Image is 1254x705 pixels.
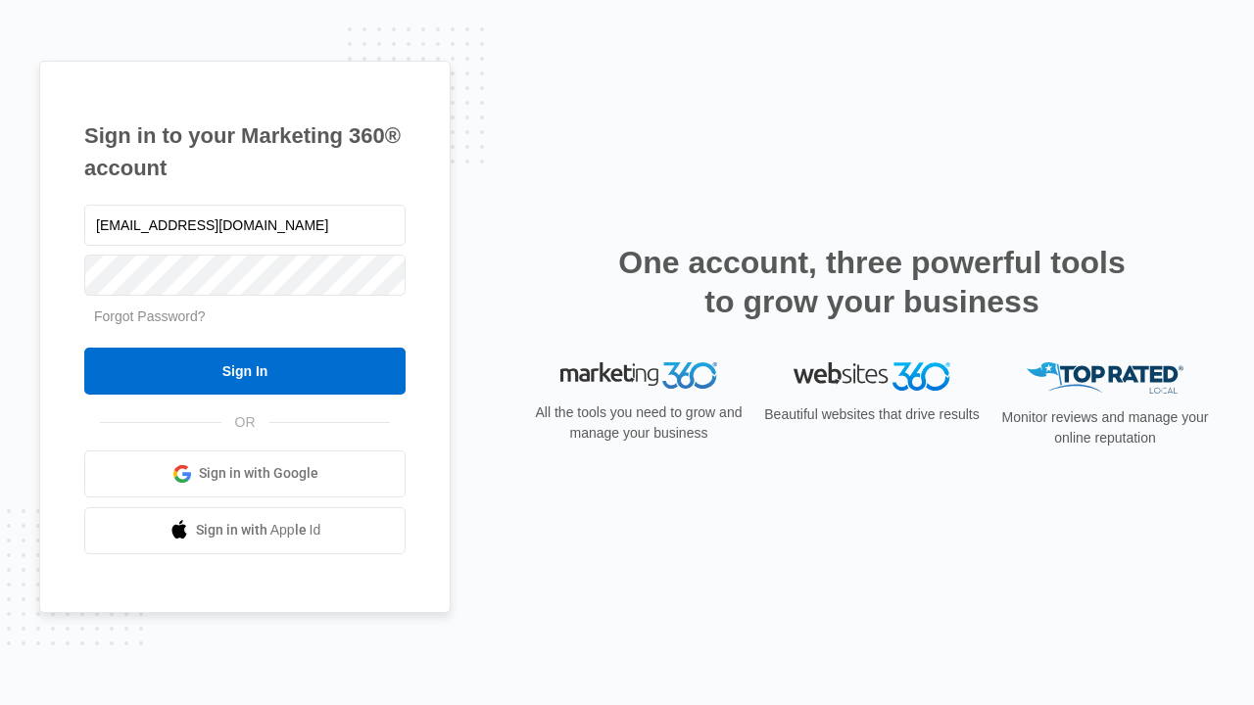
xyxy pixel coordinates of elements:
[995,407,1215,448] p: Monitor reviews and manage your online reputation
[762,404,982,425] p: Beautiful websites that drive results
[84,507,406,554] a: Sign in with Apple Id
[794,362,950,391] img: Websites 360
[84,348,406,395] input: Sign In
[199,463,318,484] span: Sign in with Google
[94,308,206,324] a: Forgot Password?
[221,412,269,433] span: OR
[84,205,406,246] input: Email
[612,243,1132,321] h2: One account, three powerful tools to grow your business
[84,450,406,497] a: Sign in with Google
[84,119,406,184] h1: Sign in to your Marketing 360® account
[560,362,717,390] img: Marketing 360
[529,402,748,444] p: All the tools you need to grow and manage your business
[196,520,321,540] span: Sign in with Apple Id
[1027,362,1183,395] img: Top Rated Local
